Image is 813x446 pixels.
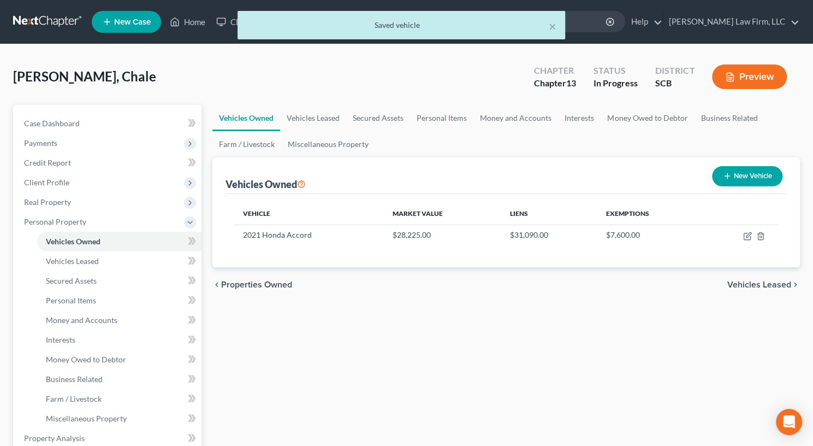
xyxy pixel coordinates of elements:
[46,256,99,266] span: Vehicles Leased
[37,350,201,369] a: Money Owed to Debtor
[221,280,292,289] span: Properties Owned
[46,414,127,423] span: Miscellaneous Property
[46,237,100,246] span: Vehicles Owned
[473,105,558,131] a: Money and Accounts
[234,225,384,245] td: 2021 Honda Accord
[549,20,556,33] button: ×
[384,225,501,245] td: $28,225.00
[212,280,292,289] button: chevron_left Properties Owned
[37,271,201,291] a: Secured Assets
[37,409,201,429] a: Miscellaneous Property
[46,394,102,403] span: Farm / Livestock
[24,433,85,443] span: Property Analysis
[694,105,764,131] a: Business Related
[410,105,473,131] a: Personal Items
[597,225,702,245] td: $7,600.00
[24,119,80,128] span: Case Dashboard
[225,178,306,191] div: Vehicles Owned
[212,131,281,157] a: Farm / Livestock
[15,153,201,173] a: Credit Report
[655,64,695,77] div: District
[24,217,86,226] span: Personal Property
[46,315,117,325] span: Money and Accounts
[24,138,57,148] span: Payments
[727,280,800,289] button: Vehicles Leased chevron_right
[46,355,126,364] span: Money Owed to Debtor
[594,77,638,90] div: In Progress
[37,310,201,330] a: Money and Accounts
[24,158,71,167] span: Credit Report
[46,296,96,305] span: Personal Items
[24,197,71,207] span: Real Property
[37,291,201,310] a: Personal Items
[15,114,201,133] a: Case Dashboard
[37,330,201,350] a: Interests
[281,131,375,157] a: Miscellaneous Property
[501,203,598,225] th: Liens
[594,64,638,77] div: Status
[384,203,501,225] th: Market Value
[234,203,384,225] th: Vehicle
[534,64,576,77] div: Chapter
[601,105,694,131] a: Money Owed to Debtor
[46,335,75,344] span: Interests
[501,225,598,245] td: $31,090.00
[655,77,695,90] div: SCB
[776,409,802,435] div: Open Intercom Messenger
[597,203,702,225] th: Exemptions
[727,280,791,289] span: Vehicles Leased
[346,105,410,131] a: Secured Assets
[46,374,103,384] span: Business Related
[13,68,156,84] span: [PERSON_NAME], Chale
[212,280,221,289] i: chevron_left
[791,280,800,289] i: chevron_right
[37,232,201,251] a: Vehicles Owned
[37,369,201,389] a: Business Related
[246,20,556,31] div: Saved vehicle
[566,78,576,88] span: 13
[212,105,280,131] a: Vehicles Owned
[37,389,201,409] a: Farm / Livestock
[534,77,576,90] div: Chapter
[46,276,97,285] span: Secured Assets
[558,105,601,131] a: Interests
[712,64,787,89] button: Preview
[280,105,346,131] a: Vehicles Leased
[24,178,69,187] span: Client Profile
[37,251,201,271] a: Vehicles Leased
[712,166,782,186] button: New Vehicle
